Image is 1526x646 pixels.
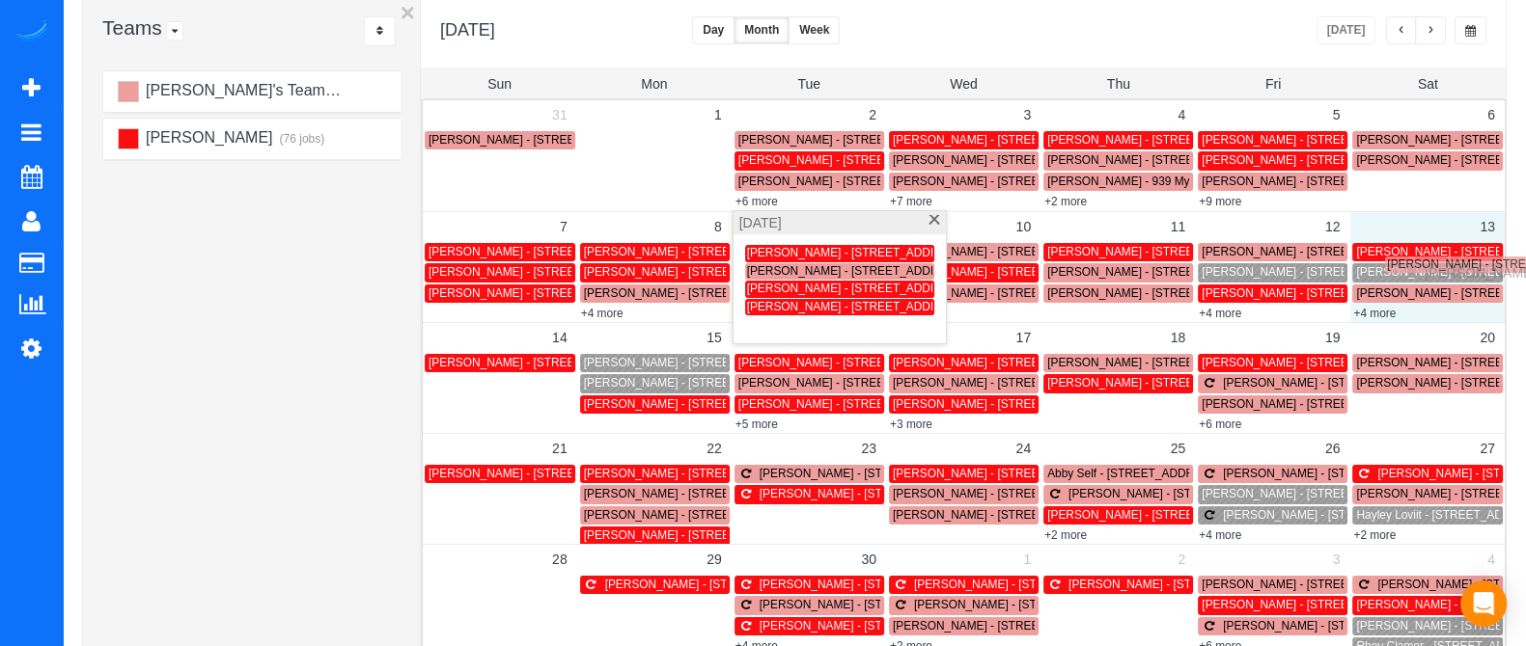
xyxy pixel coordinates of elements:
div: ... [364,16,396,46]
a: 21 [542,434,577,463]
span: [PERSON_NAME] - [STREET_ADDRESS][PERSON_NAME] Sw, [GEOGRAPHIC_DATA] [429,265,885,279]
a: +2 more [1044,195,1087,208]
a: 20 [1470,323,1505,352]
span: [PERSON_NAME] - [STREET_ADDRESS] [893,175,1111,188]
span: [PERSON_NAME] - [STREET_ADDRESS][US_STATE] [1223,508,1505,522]
span: [PERSON_NAME] - [STREET_ADDRESS] [893,376,1111,390]
span: [PERSON_NAME] - [STREET_ADDRESS][PERSON_NAME] [605,578,918,591]
a: 2 [859,100,886,129]
a: 3 [1013,100,1040,129]
button: [DATE] [1317,16,1376,44]
span: [PERSON_NAME] - [STREET_ADDRESS] [747,300,965,313]
a: 11 [1161,212,1196,241]
a: +4 more [1199,528,1241,542]
span: [PERSON_NAME] - [STREET_ADDRESS][PERSON_NAME] [760,598,1072,611]
span: [PERSON_NAME] - [STREET_ADDRESS][PERSON_NAME] [893,133,1206,147]
span: [PERSON_NAME] - [STREET_ADDRESS][PERSON_NAME][PERSON_NAME] [893,508,1300,522]
a: +3 more [890,417,932,431]
a: +4 more [1353,307,1396,320]
a: +4 more [581,307,624,320]
span: [PERSON_NAME] - [STREET_ADDRESS][PERSON_NAME] [1047,508,1360,522]
span: [PERSON_NAME] - [STREET_ADDRESS][PERSON_NAME] [1202,286,1514,300]
span: Sat [1418,76,1438,92]
span: [PERSON_NAME] - [STREET_ADDRESS] [429,245,647,258]
span: Tue [797,76,820,92]
span: [PERSON_NAME] - [STREET_ADDRESS] [1047,265,1265,279]
span: [PERSON_NAME] - [STREET_ADDRESS][PERSON_NAME] [584,528,897,542]
a: +6 more [1199,417,1241,431]
span: [PERSON_NAME] - [STREET_ADDRESS] [914,598,1132,611]
a: 10 [1006,212,1040,241]
a: +6 more [735,195,778,208]
span: [PERSON_NAME] - [STREET_ADDRESS][PERSON_NAME] [893,356,1206,369]
span: [PERSON_NAME] - [STREET_ADDRESS] [738,153,957,167]
span: [PERSON_NAME] - [STREET_ADDRESS] [1047,133,1265,147]
span: [PERSON_NAME] - [STREET_ADDRESS][PERSON_NAME] [1047,356,1360,369]
h2: [DATE] [440,16,495,40]
span: [PERSON_NAME] - [STREET_ADDRESS][PERSON_NAME][PERSON_NAME] [1047,153,1455,167]
span: [PERSON_NAME] - [STREET_ADDRESS][PERSON_NAME] [738,376,1051,390]
span: [PERSON_NAME] - [STREET_ADDRESS] [1223,619,1441,633]
a: 12 [1316,212,1350,241]
span: [PERSON_NAME] - [STREET_ADDRESS] [893,153,1111,167]
span: [PERSON_NAME] - [STREET_ADDRESS] [429,467,647,480]
button: Month [734,16,790,44]
span: [PERSON_NAME] - [STREET_ADDRESS] [738,397,957,411]
span: [PERSON_NAME] - [STREET_ADDRESS][PERSON_NAME][PERSON_NAME] [584,265,991,279]
small: (100 jobs) [329,85,383,98]
span: [PERSON_NAME] - [STREET_ADDRESS] [1202,153,1420,167]
a: 1 [1013,545,1040,574]
small: (76 jobs) [277,132,324,146]
span: [PERSON_NAME] - [STREET_ADDRESS][PERSON_NAME] [738,175,1051,188]
a: 13 [1470,212,1505,241]
span: [PERSON_NAME] - [STREET_ADDRESS] [429,356,647,369]
a: 8 [705,212,732,241]
a: 18 [1161,323,1196,352]
span: [PERSON_NAME] - [STREET_ADDRESS] [738,133,957,147]
a: 15 [697,323,732,352]
span: [PERSON_NAME] - [STREET_ADDRESS][PERSON_NAME][PERSON_NAME] [893,487,1300,500]
a: +2 more [1353,528,1396,542]
a: +5 more [735,417,778,431]
span: Mon [641,76,667,92]
a: +2 more [1044,528,1087,542]
span: [PERSON_NAME] - [STREET_ADDRESS][PERSON_NAME] [1202,578,1514,591]
a: +7 more [890,195,932,208]
a: 2 [1168,545,1195,574]
span: [PERSON_NAME] - [STREET_ADDRESS] [1068,578,1287,591]
a: 22 [697,434,732,463]
span: [PERSON_NAME] - [STREET_ADDRESS][US_STATE] [1202,265,1484,279]
a: 7 [550,212,577,241]
a: 4 [1478,545,1505,574]
a: 19 [1316,323,1350,352]
span: [PERSON_NAME] - [STREET_ADDRESS] [429,286,647,300]
span: [PERSON_NAME] - [STREET_ADDRESS][PERSON_NAME] [584,397,897,411]
img: Automaid Logo [12,19,50,46]
span: [PERSON_NAME] - [STREET_ADDRESS][PERSON_NAME] [914,578,1227,591]
a: 1 [705,100,732,129]
span: [PERSON_NAME] - [STREET_ADDRESS] [1047,245,1265,258]
a: 27 [1470,434,1505,463]
span: [PERSON_NAME] - [STREET_ADDRESS][PERSON_NAME] [1202,487,1514,500]
span: [PERSON_NAME] - [STREET_ADDRESS] [747,282,965,295]
span: [PERSON_NAME] - [STREET_ADDRESS][PERSON_NAME] [747,264,1060,278]
span: [PERSON_NAME] - [STREET_ADDRESS] [1068,487,1287,500]
span: [PERSON_NAME] - [STREET_ADDRESS][PERSON_NAME] [760,467,1072,480]
span: [PERSON_NAME] - [STREET_ADDRESS] [760,487,978,500]
span: Sun [487,76,512,92]
span: [PERSON_NAME] - [STREET_ADDRESS] [893,245,1111,258]
div: Open Intercom Messenger [1460,580,1507,627]
a: 29 [697,545,732,574]
span: [PERSON_NAME] - [STREET_ADDRESS] [738,356,957,369]
span: [PERSON_NAME] - [STREET_ADDRESS][PERSON_NAME] [1202,356,1514,369]
span: [DATE] [739,213,782,232]
a: 24 [1006,434,1040,463]
a: 5 [1323,100,1350,129]
a: 6 [1478,100,1505,129]
a: 26 [1316,434,1350,463]
a: 23 [851,434,886,463]
span: [PERSON_NAME] - [STREET_ADDRESS] [760,578,978,591]
button: Week [789,16,840,44]
span: [PERSON_NAME] - [STREET_ADDRESS] [1202,598,1420,611]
